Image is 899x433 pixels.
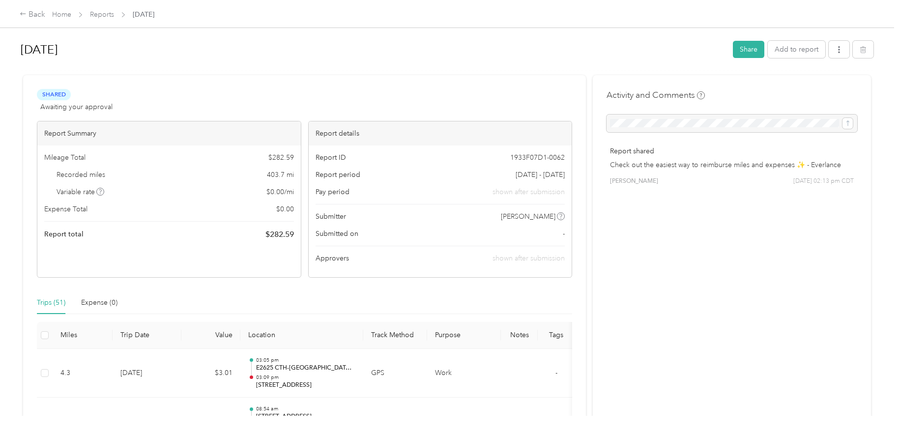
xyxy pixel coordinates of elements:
[510,152,565,163] span: 1933F07D1-0062
[44,229,84,239] span: Report total
[37,121,301,145] div: Report Summary
[256,412,355,421] p: [STREET_ADDRESS]
[133,9,154,20] span: [DATE]
[20,9,45,21] div: Back
[256,405,355,412] p: 08:54 am
[363,322,427,349] th: Track Method
[563,229,565,239] span: -
[501,322,538,349] th: Notes
[316,211,346,222] span: Submitter
[793,177,854,186] span: [DATE] 02:13 pm CDT
[501,211,555,222] span: [PERSON_NAME]
[44,204,87,214] span: Expense Total
[427,322,501,349] th: Purpose
[52,10,71,19] a: Home
[768,41,825,58] button: Add to report
[363,349,427,398] td: GPS
[181,322,240,349] th: Value
[113,322,181,349] th: Trip Date
[265,229,294,240] span: $ 282.59
[256,364,355,373] p: E2625 CTH-[GEOGRAPHIC_DATA], Waupaca, [GEOGRAPHIC_DATA]
[538,322,575,349] th: Tags
[21,38,726,61] h1: Aug 2025
[276,204,294,214] span: $ 0.00
[309,121,572,145] div: Report details
[90,10,114,19] a: Reports
[493,187,565,197] span: shown after submission
[240,322,363,349] th: Location
[37,297,65,308] div: Trips (51)
[268,152,294,163] span: $ 282.59
[427,349,501,398] td: Work
[316,187,349,197] span: Pay period
[844,378,899,433] iframe: Everlance-gr Chat Button Frame
[316,152,346,163] span: Report ID
[316,170,360,180] span: Report period
[113,349,181,398] td: [DATE]
[256,374,355,381] p: 03:09 pm
[53,322,113,349] th: Miles
[37,89,71,100] span: Shared
[610,146,854,156] p: Report shared
[733,41,764,58] button: Share
[316,253,349,263] span: Approvers
[53,349,113,398] td: 4.3
[610,177,658,186] span: [PERSON_NAME]
[610,160,854,170] p: Check out the easiest way to reimburse miles and expenses ✨ - Everlance
[493,254,565,262] span: shown after submission
[57,170,105,180] span: Recorded miles
[181,349,240,398] td: $3.01
[516,170,565,180] span: [DATE] - [DATE]
[256,381,355,390] p: [STREET_ADDRESS]
[40,102,113,112] span: Awaiting your approval
[57,187,105,197] span: Variable rate
[266,187,294,197] span: $ 0.00 / mi
[316,229,358,239] span: Submitted on
[44,152,86,163] span: Mileage Total
[267,170,294,180] span: 403.7 mi
[607,89,705,101] h4: Activity and Comments
[555,369,557,377] span: -
[81,297,117,308] div: Expense (0)
[256,357,355,364] p: 03:05 pm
